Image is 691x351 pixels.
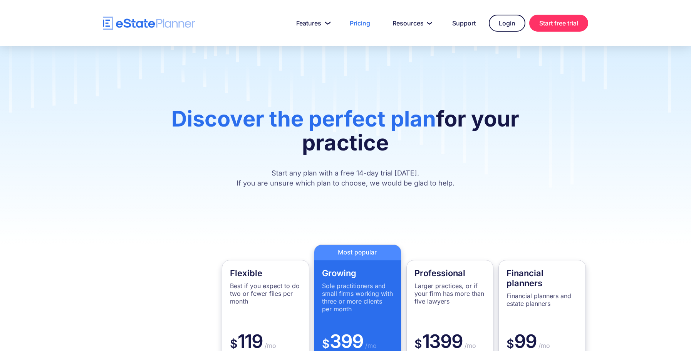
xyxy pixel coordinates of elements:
h1: for your practice [150,107,541,162]
span: /mo [263,342,276,349]
span: /mo [363,342,377,349]
a: Resources [383,15,439,31]
p: Sole practitioners and small firms working with three or more clients per month [322,282,393,313]
h4: Professional [414,268,486,278]
a: Features [287,15,337,31]
span: Discover the perfect plan [171,106,436,132]
p: Larger practices, or if your firm has more than five lawyers [414,282,486,305]
span: $ [230,337,238,351]
p: Financial planners and estate planners [507,292,578,307]
span: $ [414,337,422,351]
span: $ [322,337,330,351]
p: Best if you expect to do two or fewer files per month [230,282,301,305]
h4: Growing [322,268,393,278]
h4: Flexible [230,268,301,278]
a: Start free trial [529,15,588,32]
a: Login [489,15,525,32]
span: /mo [537,342,550,349]
span: $ [507,337,514,351]
a: home [103,17,195,30]
a: Pricing [340,15,379,31]
p: Start any plan with a free 14-day trial [DATE]. If you are unsure which plan to choose, we would ... [150,168,541,188]
span: /mo [463,342,476,349]
a: Support [443,15,485,31]
h4: Financial planners [507,268,578,288]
